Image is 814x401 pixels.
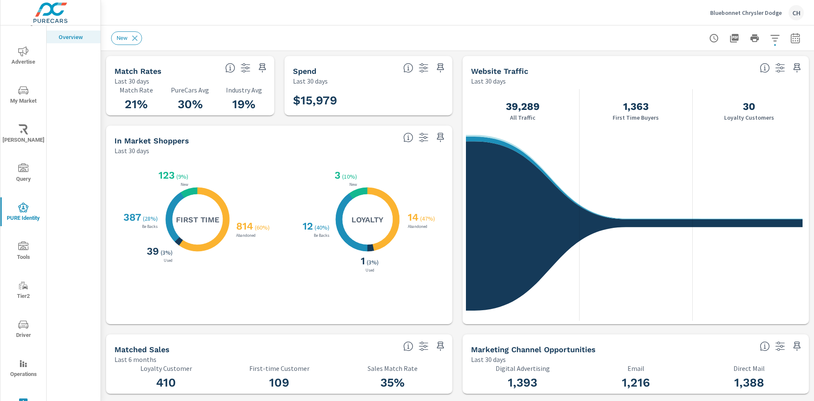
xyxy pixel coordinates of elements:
[348,182,359,187] p: New
[114,97,158,112] h3: 21%
[471,76,506,86] p: Last 30 days
[333,169,340,181] h3: 3
[471,365,574,372] p: Digital Advertising
[140,224,159,229] p: Be Backs
[145,245,159,257] h3: 39
[3,359,44,379] span: Operations
[760,63,770,73] span: All traffic is the data we start with. It’s unique personas over a 30-day period. We don’t consid...
[47,31,100,43] div: Overview
[789,5,804,20] div: CH
[3,85,44,106] span: My Market
[471,354,506,365] p: Last 30 days
[584,365,687,372] p: Email
[114,86,158,94] p: Match Rate
[228,365,331,372] p: First-time Customer
[342,173,359,180] p: ( 10% )
[114,365,217,372] p: Loyalty Customer
[787,30,804,47] button: Select Date Range
[790,61,804,75] span: Save this to your personalized report
[351,215,383,224] h5: Loyalty
[364,268,376,272] p: Used
[403,63,413,73] span: Total PureCars DigAdSpend. Data sourced directly from the Ad Platforms. Non-Purecars DigAd client...
[746,30,763,47] button: Print Report
[471,67,528,76] h5: Website Traffic
[341,365,444,372] p: Sales Match Rate
[315,224,331,231] p: ( 40% )
[3,202,44,223] span: PURE Identity
[222,97,266,112] h3: 19%
[222,86,266,94] p: Industry Avg
[176,215,219,224] h5: First Time
[710,9,782,17] p: Bluebonnet Chrysler Dodge
[420,215,437,222] p: ( 47% )
[312,233,331,238] p: Be Backs
[471,376,574,390] h3: 1,393
[176,173,190,180] p: ( 9% )
[367,258,380,266] p: ( 3% )
[168,97,212,112] h3: 30%
[301,220,313,232] h3: 12
[168,86,212,94] p: PureCars Avg
[293,76,328,86] p: Last 30 days
[406,224,429,229] p: Abandoned
[162,258,174,263] p: Used
[111,31,142,45] div: New
[228,376,331,390] h3: 109
[114,354,156,365] p: Last 6 months
[697,376,800,390] h3: 1,388
[3,241,44,262] span: Tools
[225,63,235,73] span: Match rate: % of Identifiable Traffic. Pure Identity avg: Avg match rate of all PURE Identity cus...
[434,339,447,353] span: Save this to your personalized report
[122,211,141,223] h3: 387
[767,30,783,47] button: Apply Filters
[234,220,253,232] h3: 814
[341,376,444,390] h3: 35%
[3,320,44,340] span: Driver
[114,345,170,354] h5: Matched Sales
[234,233,257,238] p: Abandoned
[157,169,175,181] h3: 123
[3,280,44,301] span: Tier2
[697,365,800,372] p: Direct Mail
[256,61,269,75] span: Save this to your personalized report
[114,136,189,145] h5: In Market Shoppers
[114,376,217,390] h3: 410
[726,30,743,47] button: "Export Report to PDF"
[359,255,365,267] h3: 1
[403,132,413,143] span: Loyalty: Matched has purchased from the dealership before and has exhibited a preference through ...
[114,146,149,156] p: Last 30 days
[179,182,190,187] p: New
[790,339,804,353] span: Save this to your personalized report
[406,211,418,223] h3: 14
[161,249,174,256] p: ( 3% )
[471,345,596,354] h5: Marketing Channel Opportunities
[59,33,94,41] p: Overview
[293,67,316,76] h5: Spend
[3,124,44,145] span: [PERSON_NAME]
[112,35,133,41] span: New
[293,93,337,108] h3: $15,979
[143,215,159,222] p: ( 28% )
[3,163,44,184] span: Query
[114,67,162,76] h5: Match Rates
[114,76,149,86] p: Last 30 days
[760,341,770,351] span: Matched shoppers that can be exported to each channel type. This is targetable traffic.
[3,46,44,67] span: Advertise
[255,224,271,231] p: ( 60% )
[584,376,687,390] h3: 1,216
